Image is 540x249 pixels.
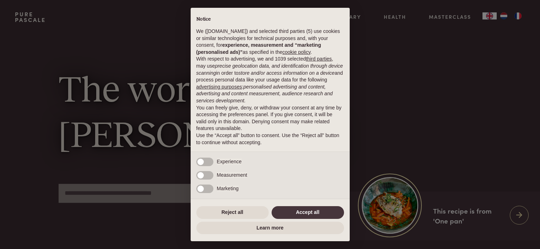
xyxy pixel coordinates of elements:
button: Reject all [196,206,269,219]
h2: Notice [196,16,344,23]
button: third parties [306,56,332,63]
span: Experience [217,159,242,164]
button: Learn more [196,222,344,234]
em: store and/or access information on a device [239,70,335,76]
em: personalised advertising and content, advertising and content measurement, audience research and ... [196,84,333,103]
p: You can freely give, deny, or withdraw your consent at any time by accessing the preferences pane... [196,104,344,132]
p: With respect to advertising, we and 1039 selected , may use in order to and process personal data... [196,56,344,104]
span: Marketing [217,186,239,191]
button: Accept all [272,206,344,219]
p: Use the “Accept all” button to consent. Use the “Reject all” button to continue without accepting. [196,132,344,146]
strong: experience, measurement and “marketing (personalised ads)” [196,42,321,55]
span: Measurement [217,172,247,178]
p: We ([DOMAIN_NAME]) and selected third parties (5) use cookies or similar technologies for technic... [196,28,344,56]
em: precise geolocation data, and identification through device scanning [196,63,343,76]
button: advertising purposes [196,84,242,91]
a: cookie policy [282,49,310,55]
